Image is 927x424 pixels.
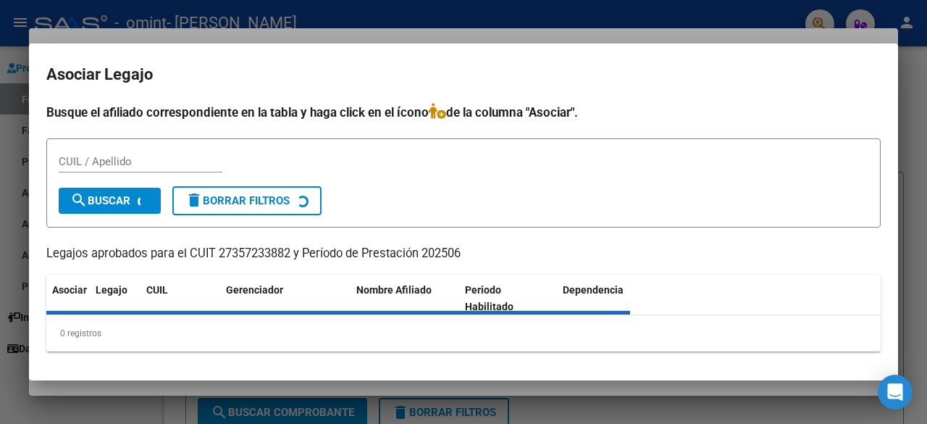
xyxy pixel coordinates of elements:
[146,284,168,296] span: CUIL
[465,284,513,312] span: Periodo Habilitado
[226,284,283,296] span: Gerenciador
[46,103,881,122] h4: Busque el afiliado correspondiente en la tabla y haga click en el ícono de la columna "Asociar".
[557,275,666,323] datatable-header-cell: Dependencia
[70,194,130,207] span: Buscar
[459,275,557,323] datatable-header-cell: Periodo Habilitado
[46,275,90,323] datatable-header-cell: Asociar
[59,188,161,214] button: Buscar
[70,191,88,209] mat-icon: search
[351,275,459,323] datatable-header-cell: Nombre Afiliado
[172,186,322,215] button: Borrar Filtros
[185,194,290,207] span: Borrar Filtros
[46,245,881,263] p: Legajos aprobados para el CUIT 27357233882 y Período de Prestación 202506
[220,275,351,323] datatable-header-cell: Gerenciador
[52,284,87,296] span: Asociar
[46,61,881,88] h2: Asociar Legajo
[90,275,140,323] datatable-header-cell: Legajo
[185,191,203,209] mat-icon: delete
[140,275,220,323] datatable-header-cell: CUIL
[96,284,127,296] span: Legajo
[356,284,432,296] span: Nombre Afiliado
[878,375,913,410] div: Open Intercom Messenger
[46,315,881,352] div: 0 registros
[563,284,624,296] span: Dependencia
